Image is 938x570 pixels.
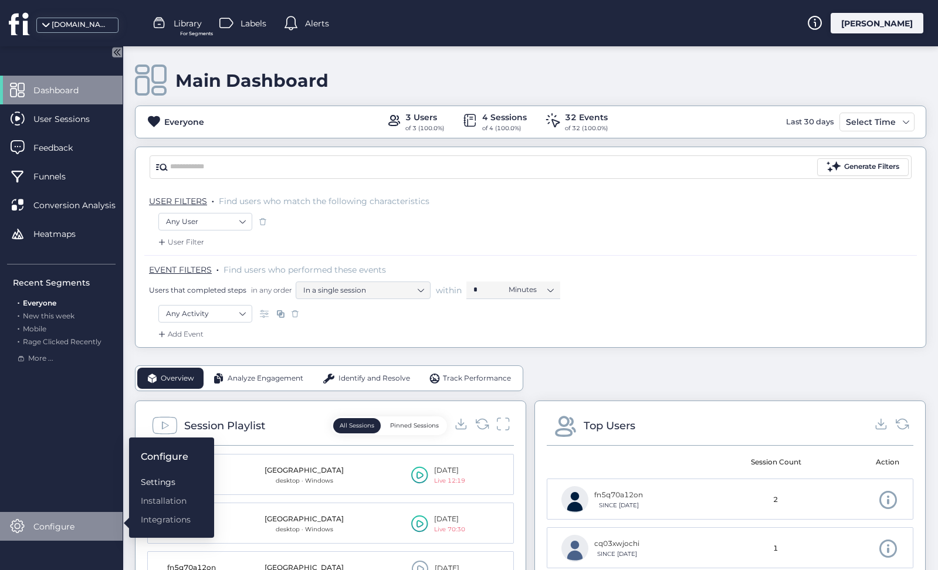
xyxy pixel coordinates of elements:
[384,418,445,433] button: Pinned Sessions
[565,124,608,133] div: of 32 (100.0%)
[23,337,101,346] span: Rage Clicked Recently
[28,353,53,364] span: More ...
[175,70,329,91] div: Main Dashboard
[166,213,245,230] nz-select-item: Any User
[13,276,116,289] div: Recent Segments
[164,116,204,128] div: Everyone
[166,305,245,323] nz-select-item: Any Activity
[305,17,329,30] span: Alerts
[436,284,462,296] span: within
[434,525,465,534] div: Live 70:30
[405,111,444,124] div: 3 Users
[18,296,19,307] span: .
[33,141,90,154] span: Feedback
[33,84,96,97] span: Dashboard
[584,418,635,434] div: Top Users
[216,262,219,274] span: .
[773,494,778,505] span: 2
[141,494,191,507] div: Installation
[161,373,194,384] span: Overview
[594,549,639,559] div: SINCE [DATE]
[149,196,207,206] span: USER FILTERS
[33,520,92,533] span: Configure
[241,17,266,30] span: Labels
[18,322,19,333] span: .
[594,538,639,549] div: cq03xwjochi
[333,418,381,433] button: All Sessions
[265,465,344,476] div: [GEOGRAPHIC_DATA]
[844,161,899,172] div: Generate Filters
[149,285,246,295] span: Users that completed steps
[338,373,410,384] span: Identify and Resolve
[482,111,527,124] div: 4 Sessions
[405,124,444,133] div: of 3 (100.0%)
[249,285,292,295] span: in any order
[149,264,212,275] span: EVENT FILTERS
[141,449,191,464] div: Configure
[174,17,202,30] span: Library
[434,476,465,486] div: Live 12:19
[443,373,511,384] span: Track Performance
[843,115,899,129] div: Select Time
[33,228,93,240] span: Heatmaps
[228,373,303,384] span: Analyze Engagement
[509,281,553,298] nz-select-item: Minutes
[303,281,423,299] nz-select-item: In a single session
[265,525,344,534] div: desktop · Windows
[180,30,213,38] span: For Segments
[52,19,110,30] div: [DOMAIN_NAME]
[212,194,214,205] span: .
[482,124,527,133] div: of 4 (100.0%)
[265,476,344,486] div: desktop · Windows
[265,514,344,525] div: [GEOGRAPHIC_DATA]
[156,236,204,248] div: User Filter
[565,111,608,124] div: 32 Events
[18,335,19,346] span: .
[141,476,191,488] div: Settings
[730,446,822,479] mat-header-cell: Session Count
[219,196,429,206] span: Find users who match the following characteristics
[224,264,386,275] span: Find users who performed these events
[783,113,837,131] div: Last 30 days
[594,490,643,501] div: fn5q70a12on
[23,298,56,307] span: Everyone
[831,13,923,33] div: [PERSON_NAME]
[594,501,643,510] div: SINCE [DATE]
[33,199,133,212] span: Conversion Analysis
[156,328,204,340] div: Add Event
[822,446,913,479] mat-header-cell: Action
[141,513,191,526] div: Integrations
[773,543,778,554] span: 1
[434,514,465,525] div: [DATE]
[23,311,75,320] span: New this week
[434,465,465,476] div: [DATE]
[184,418,265,434] div: Session Playlist
[23,324,46,333] span: Mobile
[18,309,19,320] span: .
[817,158,909,176] button: Generate Filters
[33,113,107,125] span: User Sessions
[33,170,83,183] span: Funnels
